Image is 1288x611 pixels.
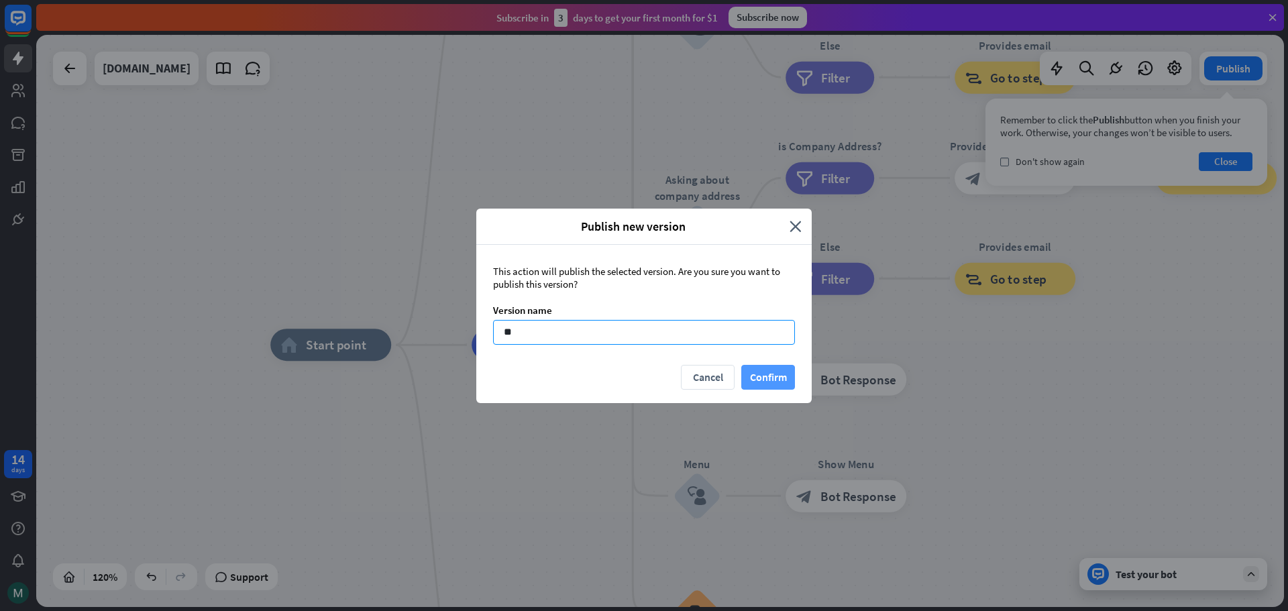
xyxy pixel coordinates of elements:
[493,304,795,317] div: Version name
[493,265,795,290] div: This action will publish the selected version. Are you sure you want to publish this version?
[11,5,51,46] button: Open LiveChat chat widget
[741,365,795,390] button: Confirm
[486,219,780,234] span: Publish new version
[790,219,802,234] i: close
[681,365,735,390] button: Cancel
